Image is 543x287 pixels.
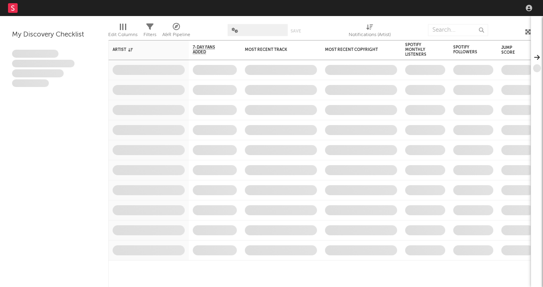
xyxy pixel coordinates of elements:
div: Notifications (Artist) [349,20,391,43]
span: Aliquam viverra [12,79,49,87]
div: Notifications (Artist) [349,30,391,40]
div: My Discovery Checklist [12,30,96,40]
span: Lorem ipsum dolor [12,50,59,58]
div: Edit Columns [108,20,137,43]
div: Filters [143,20,156,43]
div: Most Recent Copyright [325,47,385,52]
div: Jump Score [501,45,521,55]
input: Search... [428,24,488,36]
div: Edit Columns [108,30,137,40]
span: Integer aliquet in purus et [12,60,75,68]
div: Spotify Followers [453,45,481,55]
div: Artist [113,47,173,52]
div: A&R Pipeline [162,30,190,40]
span: 7-Day Fans Added [193,45,225,55]
div: Filters [143,30,156,40]
div: Spotify Monthly Listeners [405,42,433,57]
div: Most Recent Track [245,47,305,52]
div: A&R Pipeline [162,20,190,43]
span: Praesent ac interdum [12,69,64,77]
button: Save [291,29,301,33]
